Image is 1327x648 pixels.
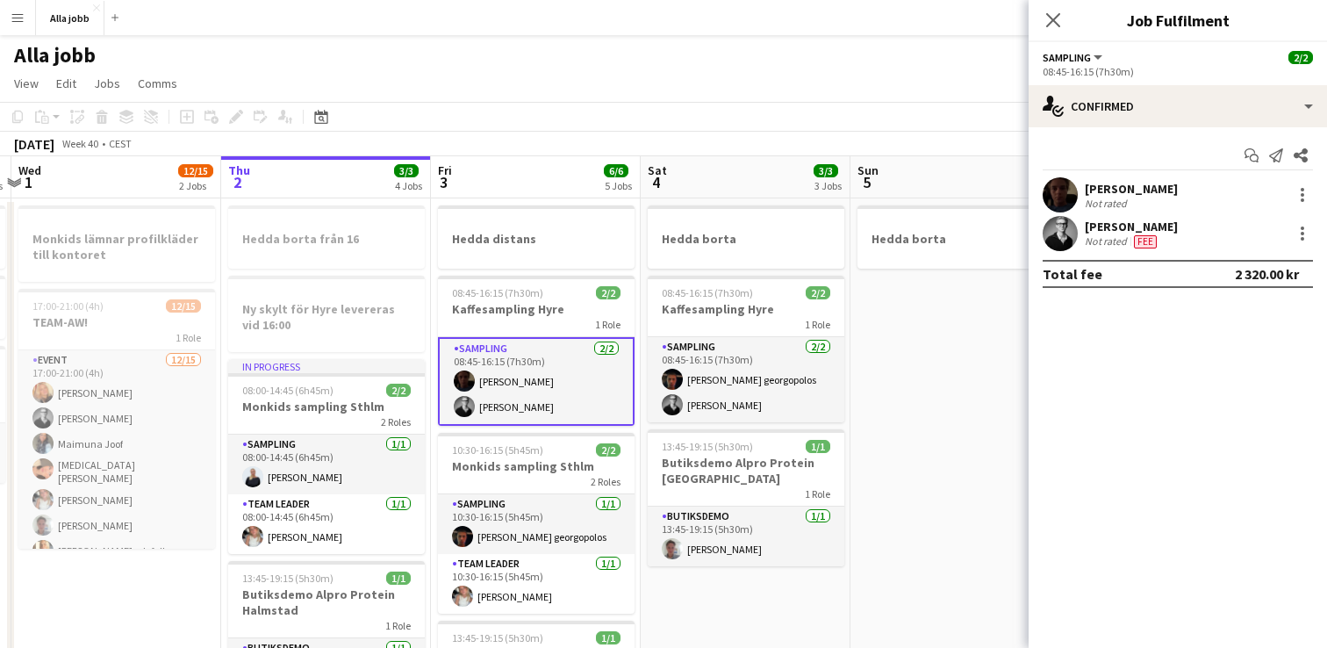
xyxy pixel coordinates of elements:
[438,433,635,614] app-job-card: 10:30-16:15 (5h45m)2/2Monkids sampling Sthlm2 RolesSampling1/110:30-16:15 (5h45m)[PERSON_NAME] ge...
[176,331,201,344] span: 1 Role
[855,172,879,192] span: 5
[857,162,879,178] span: Sun
[438,205,635,269] app-job-card: Hedda distans
[228,399,425,414] h3: Monkids sampling Sthlm
[94,76,120,91] span: Jobs
[438,458,635,474] h3: Monkids sampling Sthlm
[1043,51,1105,64] button: Sampling
[58,137,102,150] span: Week 40
[14,42,96,68] h1: Alla jobb
[1043,265,1102,283] div: Total fee
[7,72,46,95] a: View
[814,179,842,192] div: 3 Jobs
[228,301,425,333] h3: Ny skylt för Hyre levereras vid 16:00
[1130,234,1160,248] div: Crew has different fees then in role
[228,162,250,178] span: Thu
[228,359,425,554] app-job-card: In progress08:00-14:45 (6h45m)2/2Monkids sampling Sthlm2 RolesSampling1/108:00-14:45 (6h45m)[PERS...
[228,587,425,618] h3: Butiksdemo Alpro Protein Halmstad
[395,179,422,192] div: 4 Jobs
[1043,51,1091,64] span: Sampling
[18,231,215,263] h3: Monkids lämnar profilkläder till kontoret
[228,359,425,373] div: In progress
[648,301,844,317] h3: Kaffesampling Hyre
[49,72,83,95] a: Edit
[805,318,830,331] span: 1 Role
[452,286,543,299] span: 08:45-16:15 (7h30m)
[18,162,41,178] span: Wed
[1029,9,1327,32] h3: Job Fulfilment
[228,205,425,269] app-job-card: Hedda borta från 16
[648,337,844,422] app-card-role: Sampling2/208:45-16:15 (7h30m)[PERSON_NAME] georgopolos[PERSON_NAME]
[1085,219,1178,234] div: [PERSON_NAME]
[438,231,635,247] h3: Hedda distans
[438,337,635,426] app-card-role: Sampling2/208:45-16:15 (7h30m)[PERSON_NAME][PERSON_NAME]
[452,443,543,457] span: 10:30-16:15 (5h45m)
[394,164,419,177] span: 3/3
[1134,235,1157,248] span: Fee
[131,72,184,95] a: Comms
[435,172,452,192] span: 3
[438,276,635,426] div: 08:45-16:15 (7h30m)2/2Kaffesampling Hyre1 RoleSampling2/208:45-16:15 (7h30m)[PERSON_NAME][PERSON_...
[179,179,212,192] div: 2 Jobs
[242,384,334,397] span: 08:00-14:45 (6h45m)
[138,76,177,91] span: Comms
[438,162,452,178] span: Fri
[1235,265,1299,283] div: 2 320.00 kr
[596,443,620,457] span: 2/2
[386,572,411,585] span: 1/1
[381,415,411,428] span: 2 Roles
[14,135,54,153] div: [DATE]
[662,440,753,453] span: 13:45-19:15 (5h30m)
[857,205,1054,269] app-job-card: Hedda borta
[857,231,1054,247] h3: Hedda borta
[14,76,39,91] span: View
[438,494,635,554] app-card-role: Sampling1/110:30-16:15 (5h45m)[PERSON_NAME] georgopolos
[228,276,425,352] app-job-card: Ny skylt för Hyre levereras vid 16:00
[166,299,201,313] span: 12/15
[228,435,425,494] app-card-role: Sampling1/108:00-14:45 (6h45m)[PERSON_NAME]
[1288,51,1313,64] span: 2/2
[814,164,838,177] span: 3/3
[648,429,844,566] app-job-card: 13:45-19:15 (5h30m)1/1Butiksdemo Alpro Protein [GEOGRAPHIC_DATA]1 RoleButiksdemo1/113:45-19:15 (5...
[806,286,830,299] span: 2/2
[228,494,425,554] app-card-role: Team Leader1/108:00-14:45 (6h45m)[PERSON_NAME]
[595,318,620,331] span: 1 Role
[438,554,635,614] app-card-role: Team Leader1/110:30-16:15 (5h45m)[PERSON_NAME]
[18,314,215,330] h3: TEAM-AW!
[18,205,215,282] app-job-card: Monkids lämnar profilkläder till kontoret
[806,440,830,453] span: 1/1
[648,455,844,486] h3: Butiksdemo Alpro Protein [GEOGRAPHIC_DATA]
[648,507,844,566] app-card-role: Butiksdemo1/113:45-19:15 (5h30m)[PERSON_NAME]
[32,299,104,313] span: 17:00-21:00 (4h)
[648,231,844,247] h3: Hedda borta
[36,1,104,35] button: Alla jobb
[242,572,334,585] span: 13:45-19:15 (5h30m)
[386,384,411,397] span: 2/2
[604,164,628,177] span: 6/6
[226,172,250,192] span: 2
[645,172,667,192] span: 4
[178,164,213,177] span: 12/15
[87,72,127,95] a: Jobs
[385,619,411,632] span: 1 Role
[1043,65,1313,78] div: 08:45-16:15 (7h30m)
[18,289,215,549] app-job-card: 17:00-21:00 (4h)12/15TEAM-AW!1 RoleEvent12/1517:00-21:00 (4h)[PERSON_NAME][PERSON_NAME]Maimuna Jo...
[648,205,844,269] app-job-card: Hedda borta
[648,276,844,422] app-job-card: 08:45-16:15 (7h30m)2/2Kaffesampling Hyre1 RoleSampling2/208:45-16:15 (7h30m)[PERSON_NAME] georgop...
[605,179,632,192] div: 5 Jobs
[1085,197,1130,210] div: Not rated
[805,487,830,500] span: 1 Role
[648,162,667,178] span: Sat
[596,286,620,299] span: 2/2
